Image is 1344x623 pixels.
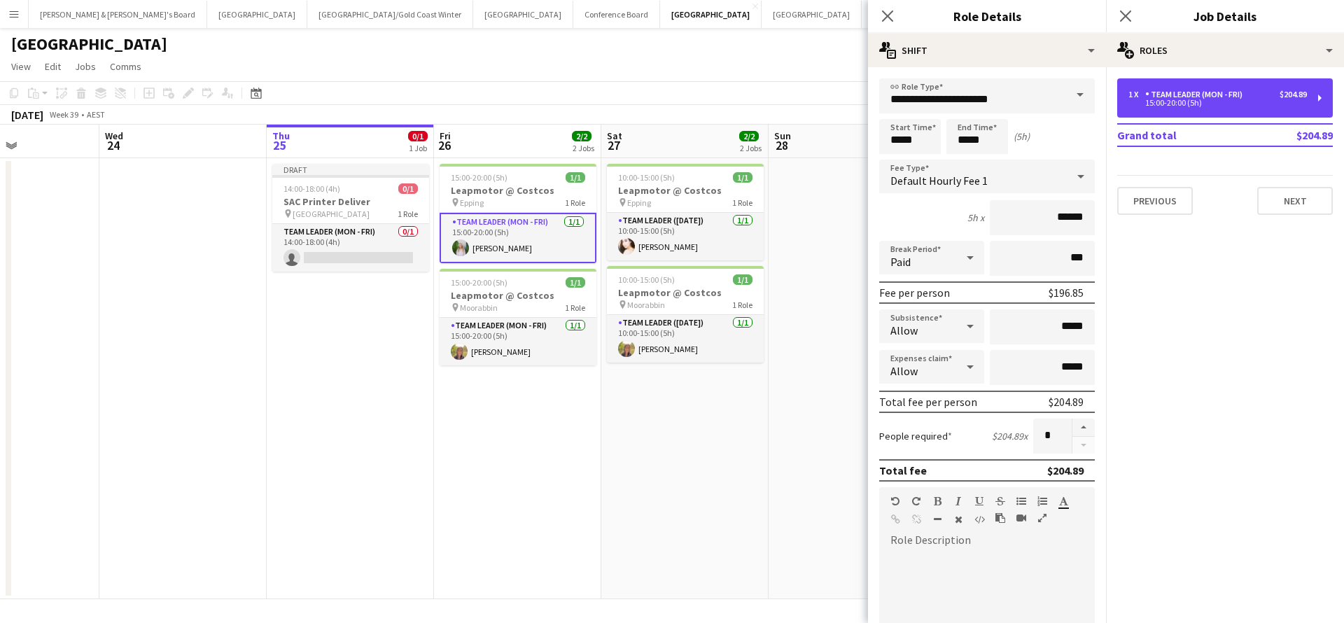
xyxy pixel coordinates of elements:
div: Draft [272,164,429,175]
a: Jobs [69,57,101,76]
div: 10:00-15:00 (5h)1/1Leapmotor @ Costcos Epping1 RoleTeam Leader ([DATE])1/110:00-15:00 (5h)[PERSON... [607,164,764,260]
div: 1 x [1128,90,1145,99]
app-card-role: Team Leader (Mon - Fri)1/115:00-20:00 (5h)[PERSON_NAME] [440,213,596,263]
div: 2 Jobs [573,143,594,153]
app-job-card: 10:00-15:00 (5h)1/1Leapmotor @ Costcos Moorabbin1 RoleTeam Leader ([DATE])1/110:00-15:00 (5h)[PER... [607,266,764,363]
span: 1 Role [732,300,752,310]
a: View [6,57,36,76]
span: 2/2 [572,131,591,141]
div: 5h x [967,211,984,224]
button: HTML Code [974,514,984,525]
app-card-role: Team Leader (Mon - Fri)1/115:00-20:00 (5h)[PERSON_NAME] [440,318,596,365]
span: Moorabbin [627,300,665,310]
div: $204.89 x [992,430,1028,442]
div: Total fee per person [879,395,977,409]
span: Epping [460,197,484,208]
button: Italic [953,496,963,507]
div: [DATE] [11,108,43,122]
span: Comms [110,60,141,73]
span: Allow [890,323,918,337]
app-card-role: Team Leader ([DATE])1/110:00-15:00 (5h)[PERSON_NAME] [607,213,764,260]
span: Fri [440,129,451,142]
td: $204.89 [1250,124,1333,146]
h3: SAC Printer Deliver [272,195,429,208]
button: Insert video [1016,512,1026,524]
h3: Leapmotor @ Costcos [440,184,596,197]
h3: Leapmotor @ Costcos [440,289,596,302]
span: Epping [627,197,651,208]
app-card-role: Team Leader (Mon - Fri)0/114:00-18:00 (4h) [272,224,429,272]
div: 1 Job [409,143,427,153]
span: 28 [772,137,791,153]
span: [GEOGRAPHIC_DATA] [293,209,370,219]
button: [GEOGRAPHIC_DATA] [473,1,573,28]
button: [PERSON_NAME] & [PERSON_NAME]'s Board [862,1,1040,28]
div: Team Leader (Mon - Fri) [1145,90,1248,99]
span: Jobs [75,60,96,73]
span: 24 [103,137,123,153]
button: Strikethrough [995,496,1005,507]
div: Fee per person [879,286,950,300]
app-job-card: Draft14:00-18:00 (4h)0/1SAC Printer Deliver [GEOGRAPHIC_DATA]1 RoleTeam Leader (Mon - Fri)0/114:0... [272,164,429,272]
span: Sun [774,129,791,142]
span: Thu [272,129,290,142]
span: Edit [45,60,61,73]
span: 1/1 [566,172,585,183]
div: Roles [1106,34,1344,67]
span: 15:00-20:00 (5h) [451,172,507,183]
button: [GEOGRAPHIC_DATA] [207,1,307,28]
a: Comms [104,57,147,76]
button: [GEOGRAPHIC_DATA] [762,1,862,28]
div: (5h) [1014,130,1030,143]
span: 1/1 [566,277,585,288]
button: Undo [890,496,900,507]
button: Increase [1072,419,1095,437]
span: 1/1 [733,274,752,285]
span: 10:00-15:00 (5h) [618,274,675,285]
span: Sat [607,129,622,142]
span: 15:00-20:00 (5h) [451,277,507,288]
span: 27 [605,137,622,153]
button: [GEOGRAPHIC_DATA]/Gold Coast Winter [307,1,473,28]
span: Default Hourly Fee 1 [890,174,988,188]
span: 26 [437,137,451,153]
button: [GEOGRAPHIC_DATA] [660,1,762,28]
app-job-card: 15:00-20:00 (5h)1/1Leapmotor @ Costcos Moorabbin1 RoleTeam Leader (Mon - Fri)1/115:00-20:00 (5h)[... [440,269,596,365]
div: $204.89 [1047,463,1084,477]
button: Text Color [1058,496,1068,507]
span: 25 [270,137,290,153]
div: Shift [868,34,1106,67]
h1: [GEOGRAPHIC_DATA] [11,34,167,55]
span: Moorabbin [460,302,498,313]
button: [PERSON_NAME] & [PERSON_NAME]'s Board [29,1,207,28]
button: Unordered List [1016,496,1026,507]
span: 2/2 [739,131,759,141]
h3: Job Details [1106,7,1344,25]
span: 0/1 [398,183,418,194]
button: Ordered List [1037,496,1047,507]
span: 1 Role [398,209,418,219]
span: Allow [890,364,918,378]
button: Conference Board [573,1,660,28]
button: Underline [974,496,984,507]
span: 0/1 [408,131,428,141]
a: Edit [39,57,66,76]
app-job-card: 15:00-20:00 (5h)1/1Leapmotor @ Costcos Epping1 RoleTeam Leader (Mon - Fri)1/115:00-20:00 (5h)[PER... [440,164,596,263]
label: People required [879,430,952,442]
app-card-role: Team Leader ([DATE])1/110:00-15:00 (5h)[PERSON_NAME] [607,315,764,363]
div: 2 Jobs [740,143,762,153]
span: Paid [890,255,911,269]
td: Grand total [1117,124,1250,146]
div: 15:00-20:00 (5h) [1128,99,1307,106]
div: Total fee [879,463,927,477]
span: Week 39 [46,109,81,120]
span: 10:00-15:00 (5h) [618,172,675,183]
button: Paste as plain text [995,512,1005,524]
button: Horizontal Line [932,514,942,525]
h3: Role Details [868,7,1106,25]
span: View [11,60,31,73]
